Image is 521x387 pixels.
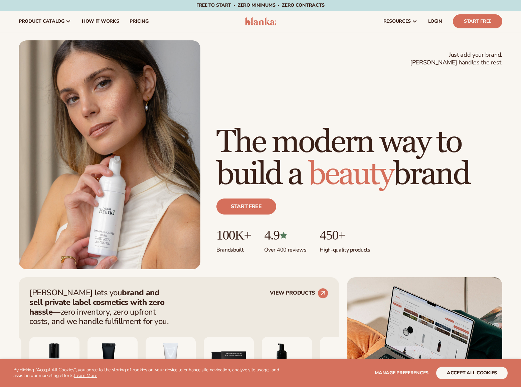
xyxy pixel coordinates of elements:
p: By clicking "Accept All Cookies", you agree to the storing of cookies on your device to enhance s... [13,367,289,379]
span: Manage preferences [375,370,428,376]
p: High-quality products [320,243,370,254]
span: pricing [130,19,148,24]
p: 4.9 [264,228,306,243]
img: Moisturizing lotion. [29,337,79,387]
span: resources [383,19,411,24]
a: Start free [216,199,276,215]
a: resources [378,11,423,32]
a: Learn More [74,372,97,379]
img: Foaming beard wash. [262,337,312,387]
img: Vitamin c cleanser. [146,337,196,387]
span: beauty [308,155,393,194]
p: 450+ [320,228,370,243]
a: LOGIN [423,11,448,32]
span: Just add your brand. [PERSON_NAME] handles the rest. [410,51,502,67]
a: Start Free [453,14,502,28]
strong: brand and sell private label cosmetics with zero hassle [29,287,165,317]
button: Manage preferences [375,367,428,379]
p: 100K+ [216,228,251,243]
img: Smoothing lip balm. [88,337,138,387]
img: logo [245,17,277,25]
button: accept all cookies [436,367,508,379]
span: Free to start · ZERO minimums · ZERO contracts [196,2,325,8]
a: product catalog [13,11,76,32]
a: VIEW PRODUCTS [270,288,328,299]
span: LOGIN [428,19,442,24]
h1: The modern way to build a brand [216,126,502,190]
p: Over 400 reviews [264,243,306,254]
p: [PERSON_NAME] lets you —zero inventory, zero upfront costs, and we handle fulfillment for you. [29,288,173,326]
a: pricing [124,11,154,32]
a: How It Works [76,11,125,32]
img: Nature bar of soap. [204,337,254,387]
span: How It Works [82,19,119,24]
span: product catalog [19,19,64,24]
img: Female holding tanning mousse. [19,40,200,269]
p: Brands built [216,243,251,254]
